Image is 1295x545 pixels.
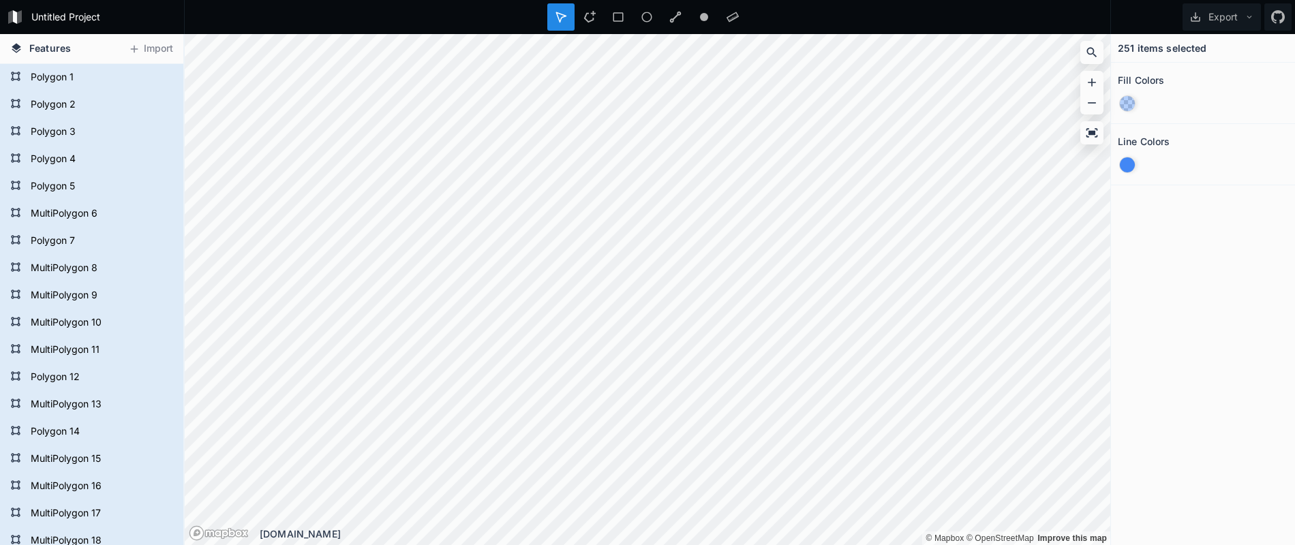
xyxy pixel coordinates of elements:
button: Import [121,38,180,60]
div: [DOMAIN_NAME] [260,527,1110,541]
a: OpenStreetMap [966,533,1034,543]
a: Map feedback [1037,533,1107,543]
span: Features [29,41,71,55]
h4: 251 items selected [1118,41,1207,55]
a: Mapbox logo [189,525,249,541]
h2: Fill Colors [1118,69,1165,91]
h2: Line Colors [1118,131,1170,152]
a: Mapbox [926,533,964,543]
button: Export [1183,3,1261,31]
